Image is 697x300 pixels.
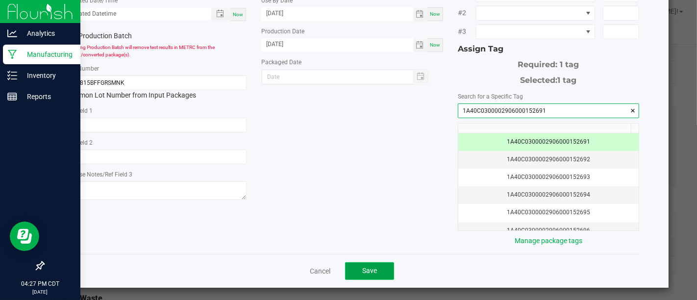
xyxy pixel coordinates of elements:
label: Release Notes/Ref Field 3 [65,170,132,179]
a: Cancel [310,266,330,276]
inline-svg: Analytics [7,28,17,38]
span: Save [362,267,377,275]
span: Now [233,12,243,17]
div: Selected: [458,71,639,86]
button: Save [345,262,394,280]
inline-svg: Reports [7,92,17,101]
span: Checking Production Batch will remove test results in METRC from the created/converted package(s). [65,45,215,57]
label: Production Batch [65,31,149,41]
span: Toggle calendar [413,7,427,21]
p: Inventory [17,70,76,81]
input: Created Datetime [66,8,201,20]
p: Analytics [17,27,76,39]
span: NO DATA FOUND [476,6,595,21]
p: [DATE] [4,288,76,296]
span: Toggle popup [211,8,230,20]
p: Reports [17,91,76,102]
inline-svg: Inventory [7,71,17,80]
span: #3 [458,26,476,37]
iframe: Resource center [10,222,39,251]
div: 1A40C0300002906000152692 [464,155,633,164]
div: 1A40C0300002906000152691 [464,137,633,147]
label: Production Date [261,27,304,36]
span: Now [430,42,440,48]
div: 1A40C0300002906000152695 [464,208,633,217]
label: Lot Number [68,64,99,73]
span: 1 tag [557,75,576,85]
div: 1A40C0300002906000152694 [464,190,633,200]
inline-svg: Manufacturing [7,50,17,59]
div: Common Lot Number from Input Packages [65,75,247,100]
label: Packaged Date [261,58,301,67]
span: Toggle calendar [413,38,427,52]
span: Now [430,11,440,17]
span: NO DATA FOUND [476,25,595,39]
input: Date [261,38,413,50]
span: #2 [458,8,476,18]
a: Manage package tags [515,237,582,245]
label: Search for a Specific Tag [458,92,523,101]
p: Manufacturing [17,49,76,60]
input: Date [261,7,413,20]
div: 1A40C0300002906000152696 [464,226,633,235]
div: 1A40C0300002906000152693 [464,173,633,182]
div: Assign Tag [458,43,639,55]
span: clear [630,106,636,116]
p: 04:27 PM CDT [4,279,76,288]
div: Required: 1 tag [458,55,639,71]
